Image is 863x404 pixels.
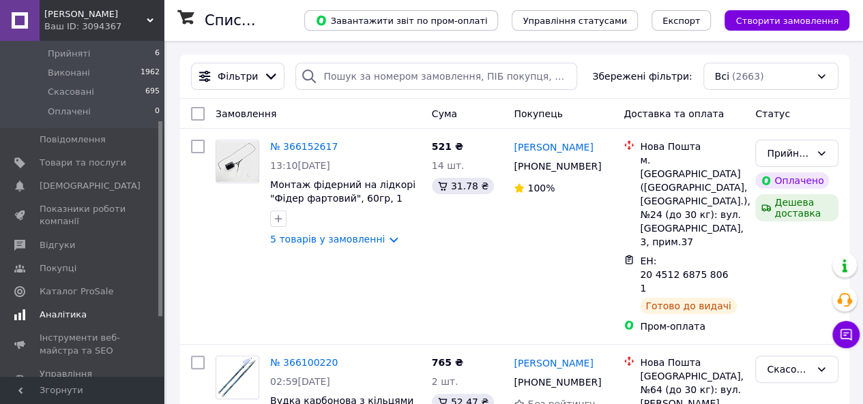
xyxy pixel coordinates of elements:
a: 5 товарів у замовленні [270,234,385,245]
a: Створити замовлення [711,14,849,25]
a: № 366152617 [270,141,338,152]
span: Товари та послуги [40,157,126,169]
span: (2663) [732,71,764,82]
div: Ваш ID: 3094367 [44,20,164,33]
span: Управління сайтом [40,368,126,392]
span: ЕН: 20 4512 6875 8061 [640,255,728,294]
div: Скасовано [767,362,810,377]
span: 14 шт. [432,160,465,171]
span: Замовлення [216,108,276,119]
img: Фото товару [216,356,259,399]
span: Каталог ProSale [40,285,113,298]
button: Завантажити звіт по пром-оплаті [304,10,498,31]
span: Фільтри [218,69,258,83]
div: Нова Пошта [640,140,744,153]
span: Експорт [662,16,701,26]
a: Монтаж фідерний на лідкорі "Фідер фартовий", 60гр, 1 гачок [270,179,415,217]
span: 695 [145,86,160,98]
div: [PHONE_NUMBER] [511,373,602,392]
span: 2 шт. [432,376,458,387]
a: [PERSON_NAME] [514,140,593,154]
span: [DEMOGRAPHIC_DATA] [40,180,141,192]
h1: Список замовлень [205,12,343,29]
div: Прийнято [767,146,810,161]
span: Доставка та оплата [624,108,724,119]
span: Статус [755,108,790,119]
span: Оплачені [48,106,91,118]
span: 13:10[DATE] [270,160,330,171]
span: 02:59[DATE] [270,376,330,387]
div: Готово до видачі [640,298,737,314]
div: [PHONE_NUMBER] [511,157,602,176]
img: Фото товару [216,141,259,181]
span: 0 [155,106,160,118]
span: 765 ₴ [432,357,463,368]
span: Прийняті [48,48,90,60]
div: Оплачено [755,172,829,189]
span: Покупці [40,262,76,275]
span: Севен Фішинг [44,8,147,20]
a: Фото товару [216,356,259,399]
input: Пошук за номером замовлення, ПІБ покупця, номером телефону, Email, номером накладної [295,63,577,90]
span: Аналітика [40,309,87,321]
button: Створити замовлення [725,10,849,31]
a: № 366100220 [270,357,338,368]
button: Експорт [652,10,712,31]
button: Управління статусами [512,10,638,31]
span: Завантажити звіт по пром-оплаті [315,14,487,27]
span: Відгуки [40,239,75,251]
span: 100% [527,183,555,193]
span: Покупець [514,108,562,119]
div: Нова Пошта [640,356,744,369]
a: [PERSON_NAME] [514,356,593,370]
span: Інструменти веб-майстра та SEO [40,332,126,356]
span: 6 [155,48,160,60]
span: 521 ₴ [432,141,463,152]
button: Чат з покупцем [832,321,860,348]
span: Скасовані [48,86,94,98]
span: Cума [432,108,457,119]
div: 31.78 ₴ [432,178,494,194]
span: Повідомлення [40,134,106,146]
span: Показники роботи компанії [40,203,126,228]
span: Виконані [48,67,90,79]
div: м. [GEOGRAPHIC_DATA] ([GEOGRAPHIC_DATA], [GEOGRAPHIC_DATA].), №24 (до 30 кг): вул. [GEOGRAPHIC_DA... [640,153,744,249]
div: Пром-оплата [640,320,744,333]
span: Створити замовлення [735,16,838,26]
span: 1962 [141,67,160,79]
span: Всі [715,69,729,83]
div: Дешева доставка [755,194,838,221]
span: Збережені фільтри: [592,69,692,83]
span: Управління статусами [523,16,627,26]
a: Фото товару [216,140,259,183]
